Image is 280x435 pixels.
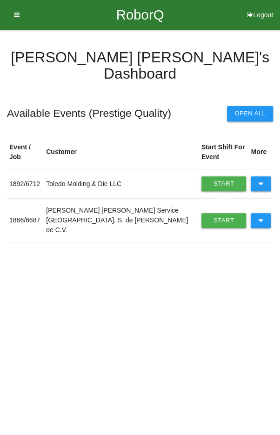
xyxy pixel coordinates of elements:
button: Open All [227,106,273,121]
a: Start Shift [201,213,247,228]
th: More [248,135,273,169]
th: Event / Job [7,135,44,169]
th: Start Shift For Event [199,135,249,169]
th: Customer [44,135,199,169]
h4: [PERSON_NAME] [PERSON_NAME] 's Dashboard [7,49,273,82]
td: 1866 / 6687 [7,199,44,242]
td: [PERSON_NAME] [PERSON_NAME] Service [GEOGRAPHIC_DATA], S. de [PERSON_NAME] de C.V. [44,199,199,242]
h5: Available Events ( Prestige Quality ) [7,107,171,119]
td: 1892 / 6712 [7,169,44,198]
a: Start Shift [201,176,247,191]
td: Toledo Molding & Die LLC [44,169,199,198]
